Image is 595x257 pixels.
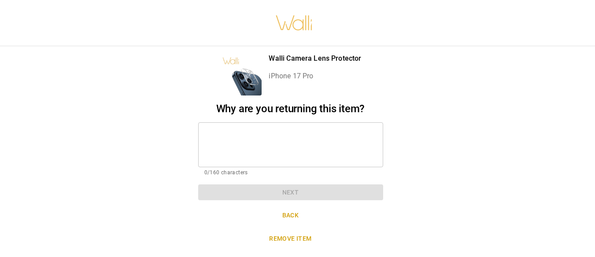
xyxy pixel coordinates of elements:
[198,231,383,247] button: Remove item
[275,4,313,42] img: walli-inc.myshopify.com
[198,103,383,115] h2: Why are you returning this item?
[269,71,361,81] p: iPhone 17 Pro
[269,53,361,64] p: Walli Camera Lens Protector
[204,169,377,177] p: 0/160 characters
[198,207,383,224] button: Back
